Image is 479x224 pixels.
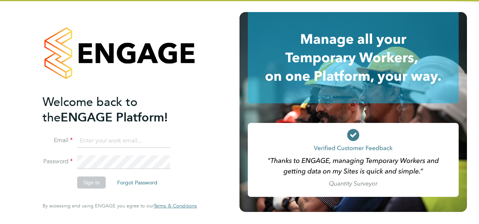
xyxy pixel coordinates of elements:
[43,203,197,209] span: By accessing and using ENGAGE you agree to our
[111,176,163,189] button: Forgot Password
[43,94,189,125] h2: ENGAGE Platform!
[154,203,197,209] a: Terms & Conditions
[43,137,73,144] label: Email
[77,176,106,189] button: Sign In
[77,134,170,148] input: Enter your work email...
[43,95,137,125] span: Welcome back to the
[43,158,73,166] label: Password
